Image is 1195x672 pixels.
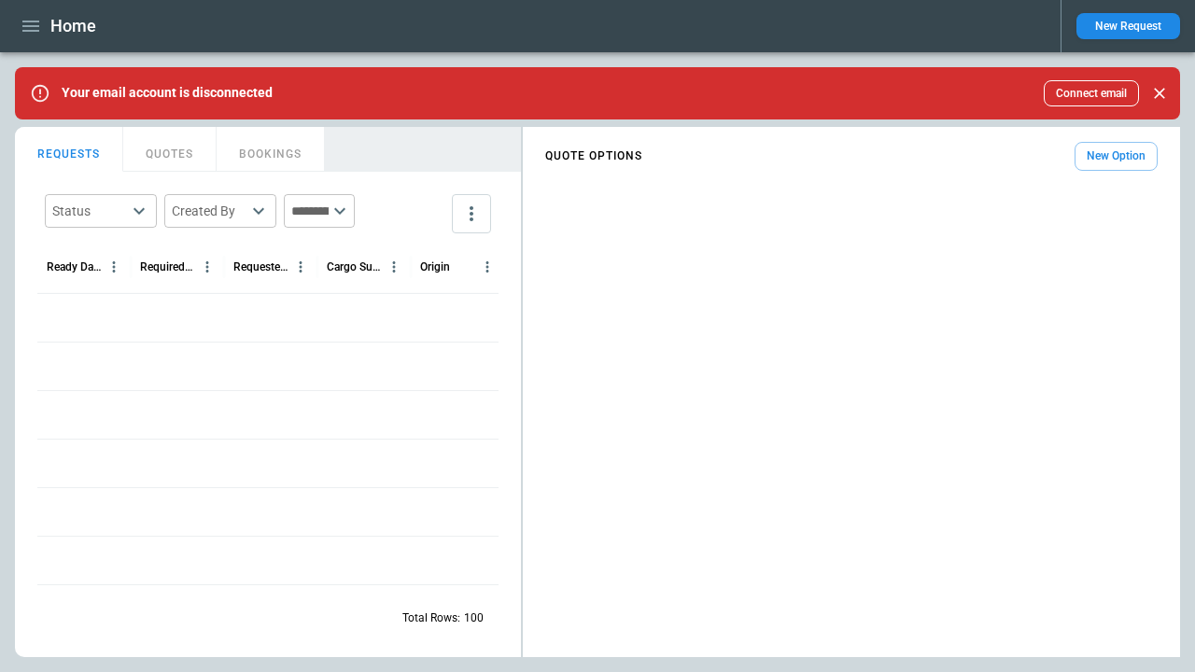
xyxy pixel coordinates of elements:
button: New Request [1076,13,1180,39]
p: 100 [464,610,484,626]
button: Ready Date & Time (UTC+03:00) column menu [102,255,126,279]
div: dismiss [1146,73,1173,114]
button: Required Date & Time (UTC+03:00) column menu [195,255,219,279]
button: Close [1146,80,1173,106]
button: New Option [1075,142,1158,171]
div: scrollable content [523,134,1180,178]
button: BOOKINGS [217,127,325,172]
button: Cargo Summary column menu [382,255,406,279]
h4: QUOTE OPTIONS [545,152,642,161]
button: QUOTES [123,127,217,172]
button: Connect email [1044,80,1139,106]
p: Your email account is disconnected [62,85,273,101]
div: Status [52,202,127,220]
button: Origin column menu [475,255,499,279]
div: Created By [172,202,246,220]
h1: Home [50,15,96,37]
button: Requested Route column menu [288,255,313,279]
div: Cargo Summary [327,260,382,273]
p: Total Rows: [402,610,460,626]
div: Required Date & Time (UTC+03:00) [140,260,195,273]
button: more [452,194,491,233]
div: Origin [420,260,450,273]
button: REQUESTS [15,127,123,172]
div: Ready Date & Time (UTC+03:00) [47,260,102,273]
div: Requested Route [233,260,288,273]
